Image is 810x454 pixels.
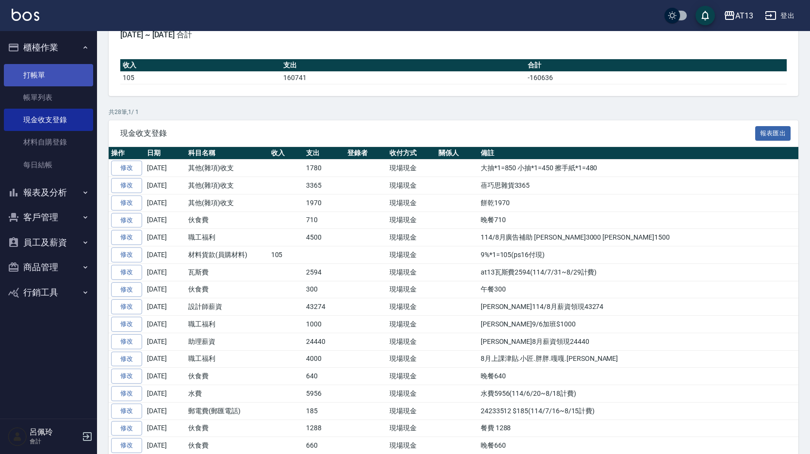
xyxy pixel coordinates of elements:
a: 打帳單 [4,64,93,86]
td: [DATE] [145,281,186,298]
a: 修改 [111,213,142,228]
td: 設計師薪資 [186,298,269,316]
td: 助理薪資 [186,333,269,350]
td: 伙食費 [186,420,269,437]
td: 現場現金 [387,316,436,333]
td: 8月上課津貼.小匠.胖胖.嘎嘎.[PERSON_NAME] [478,350,798,368]
td: [DATE] [145,194,186,211]
td: 現場現金 [387,281,436,298]
td: 職工福利 [186,350,269,368]
td: 現場現金 [387,246,436,264]
td: 現場現金 [387,333,436,350]
td: [DATE] [145,350,186,368]
td: 職工福利 [186,316,269,333]
td: 114/8月廣告補助 [PERSON_NAME]3000 [PERSON_NAME]1500 [478,229,798,246]
td: [DATE] [145,385,186,403]
td: 現場現金 [387,160,436,177]
button: 登出 [761,7,798,25]
td: 1288 [304,420,345,437]
td: 蓓巧思雜貨3365 [478,177,798,195]
h5: 呂佩玲 [30,427,79,437]
p: 共 28 筆, 1 / 1 [109,108,798,116]
td: [DATE] [145,402,186,420]
td: [DATE] [145,229,186,246]
a: 修改 [111,386,142,401]
td: 晚餐640 [478,368,798,385]
a: 修改 [111,369,142,384]
a: 修改 [111,178,142,193]
th: 收付方式 [387,147,436,160]
th: 支出 [304,147,345,160]
td: 160741 [281,71,525,84]
a: 材料自購登錄 [4,131,93,153]
button: 報表匯出 [755,126,791,141]
td: [DATE] [145,368,186,385]
td: 現場現金 [387,368,436,385]
td: 4000 [304,350,345,368]
td: 43274 [304,298,345,316]
td: 1780 [304,160,345,177]
a: 修改 [111,282,142,297]
td: 24440 [304,333,345,350]
button: 客戶管理 [4,205,93,230]
td: 材料貨款(員購材料) [186,246,269,264]
a: 修改 [111,334,142,349]
th: 合計 [525,59,787,72]
a: 修改 [111,421,142,436]
img: Person [8,427,27,446]
td: 3365 [304,177,345,195]
a: 修改 [111,265,142,280]
button: 行銷工具 [4,280,93,305]
button: 商品管理 [4,255,93,280]
td: 現場現金 [387,177,436,195]
th: 備註 [478,147,798,160]
td: -160636 [525,71,787,84]
a: 修改 [111,317,142,332]
td: 4500 [304,229,345,246]
td: 現場現金 [387,263,436,281]
a: 修改 [111,230,142,245]
td: 水費5956(114/6/20~8/18計費) [478,385,798,403]
td: 24233512 $185(114/7/16~8/15計費) [478,402,798,420]
td: 現場現金 [387,350,436,368]
button: 員工及薪資 [4,230,93,255]
td: 640 [304,368,345,385]
td: 2594 [304,263,345,281]
td: 伙食費 [186,211,269,229]
span: 現金收支登錄 [120,129,755,138]
a: 修改 [111,404,142,419]
button: 報表及分析 [4,180,93,205]
span: [DATE] ~ [DATE] 合計 [120,30,787,40]
td: 其他(雜項)收支 [186,160,269,177]
td: [PERSON_NAME]9/6加班$1000 [478,316,798,333]
td: 職工福利 [186,229,269,246]
a: 帳單列表 [4,86,93,109]
td: 現場現金 [387,402,436,420]
td: [DATE] [145,316,186,333]
td: 瓦斯費 [186,263,269,281]
th: 登錄者 [345,147,387,160]
td: 現場現金 [387,420,436,437]
div: AT13 [735,10,753,22]
td: 現場現金 [387,211,436,229]
td: 伙食費 [186,368,269,385]
td: [PERSON_NAME]8月薪資領現24440 [478,333,798,350]
td: 300 [304,281,345,298]
td: 晚餐710 [478,211,798,229]
td: 105 [120,71,281,84]
a: 修改 [111,161,142,176]
td: [DATE] [145,160,186,177]
td: at13瓦斯費2594(114/7/31~8/29計費) [478,263,798,281]
td: 9%*1=105(ps16付現) [478,246,798,264]
td: [DATE] [145,246,186,264]
th: 科目名稱 [186,147,269,160]
td: 其他(雜項)收支 [186,194,269,211]
a: 修改 [111,352,142,367]
td: 1000 [304,316,345,333]
td: 185 [304,402,345,420]
td: 現場現金 [387,385,436,403]
td: 郵電費(郵匯電話) [186,402,269,420]
td: 105 [269,246,304,264]
td: 710 [304,211,345,229]
td: 現場現金 [387,229,436,246]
